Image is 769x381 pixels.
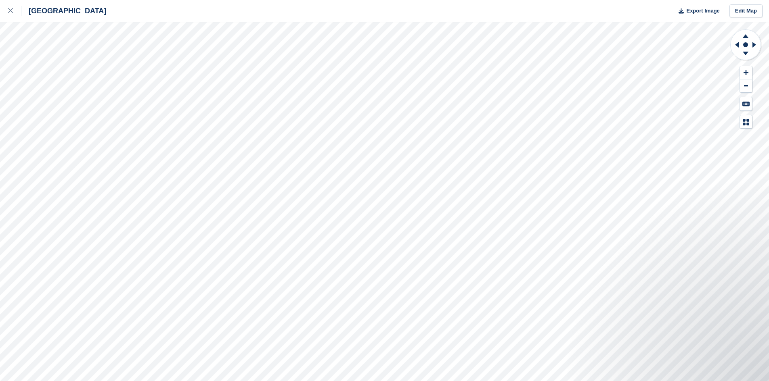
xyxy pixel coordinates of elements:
button: Zoom Out [740,79,752,93]
a: Edit Map [729,4,763,18]
div: [GEOGRAPHIC_DATA] [21,6,106,16]
button: Map Legend [740,115,752,129]
button: Export Image [674,4,720,18]
button: Keyboard Shortcuts [740,97,752,110]
button: Zoom In [740,66,752,79]
span: Export Image [686,7,719,15]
